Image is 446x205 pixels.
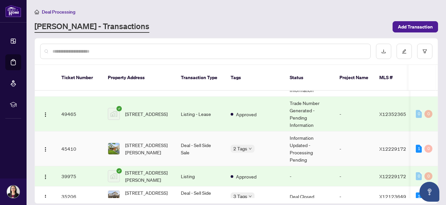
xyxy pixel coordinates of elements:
[125,141,170,156] span: [STREET_ADDRESS][PERSON_NAME]
[379,111,406,117] span: X12352365
[43,174,48,179] img: Logo
[284,166,334,186] td: -
[416,172,422,180] div: 0
[402,49,407,54] span: edit
[393,21,438,32] button: Add Transaction
[43,194,48,200] img: Logo
[125,169,170,183] span: [STREET_ADDRESS][PERSON_NAME]
[40,109,51,119] button: Logo
[416,192,422,200] div: 1
[225,65,284,91] th: Tags
[42,9,75,15] span: Deal Processing
[40,143,51,154] button: Logo
[381,49,386,54] span: download
[233,192,247,200] span: 3 Tags
[103,65,176,91] th: Property Address
[236,111,257,118] span: Approved
[419,182,439,202] button: Open asap
[56,131,103,166] td: 45410
[56,65,103,91] th: Ticket Number
[125,110,168,118] span: [STREET_ADDRESS]
[176,65,225,91] th: Transaction Type
[7,185,20,198] img: Profile Icon
[374,65,414,91] th: MLS #
[417,44,432,59] button: filter
[424,145,432,153] div: 0
[249,195,252,198] span: down
[424,110,432,118] div: 0
[108,191,119,202] img: thumbnail-img
[43,147,48,152] img: Logo
[334,97,374,131] td: -
[284,131,334,166] td: Information Updated - Processing Pending
[125,189,170,204] span: [STREET_ADDRESS][PERSON_NAME]
[56,97,103,131] td: 49465
[379,193,406,199] span: X12123649
[35,21,149,33] a: [PERSON_NAME] - Transactions
[108,143,119,154] img: thumbnail-img
[416,110,422,118] div: 0
[35,10,39,14] span: home
[5,5,21,17] img: logo
[56,166,103,186] td: 39975
[379,146,406,152] span: X12229172
[422,49,427,54] span: filter
[334,131,374,166] td: -
[249,147,252,150] span: down
[424,172,432,180] div: 0
[176,97,225,131] td: Listing - Lease
[116,168,122,174] span: check-circle
[379,173,406,179] span: X12229172
[334,65,374,91] th: Project Name
[108,171,119,182] img: thumbnail-img
[236,173,257,180] span: Approved
[176,131,225,166] td: Deal - Sell Side Sale
[284,65,334,91] th: Status
[108,108,119,120] img: thumbnail-img
[116,106,122,111] span: check-circle
[176,166,225,186] td: Listing
[284,97,334,131] td: Trade Number Generated - Pending Information
[40,171,51,181] button: Logo
[398,22,433,32] span: Add Transaction
[40,191,51,202] button: Logo
[416,145,422,153] div: 1
[334,166,374,186] td: -
[397,44,412,59] button: edit
[43,112,48,117] img: Logo
[233,145,247,152] span: 2 Tags
[376,44,391,59] button: download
